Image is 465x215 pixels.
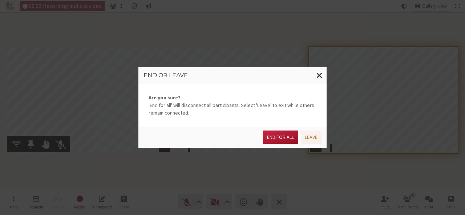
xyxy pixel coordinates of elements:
[312,67,327,84] button: Close modal
[149,94,316,102] strong: Are you sure?
[143,72,322,79] h3: End or leave
[301,131,322,144] button: Leave
[138,84,327,127] div: 'End for all' will disconnect all participants. Select 'Leave' to exit while others remain connec...
[263,131,298,144] button: End for all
